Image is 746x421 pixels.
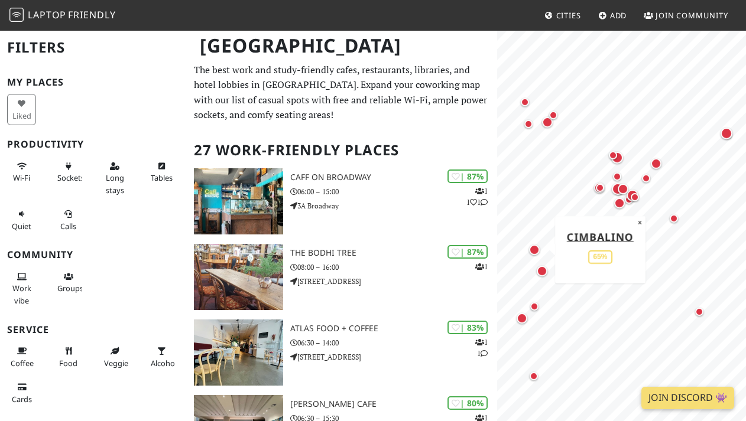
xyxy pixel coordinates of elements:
button: Coffee [7,341,36,373]
div: Map marker [609,149,625,166]
div: Map marker [639,171,653,185]
h2: 27 Work-Friendly Places [194,132,491,168]
div: Map marker [612,195,627,211]
span: Coffee [11,358,34,368]
span: Join Community [656,10,728,21]
span: Add [610,10,627,21]
div: 65% [589,250,612,264]
span: Alcohol [151,358,177,368]
div: | 80% [447,396,488,410]
div: Map marker [606,148,620,162]
a: Join Community [639,5,733,26]
h3: Community [7,249,180,260]
div: Map marker [527,369,541,383]
button: Quiet [7,204,36,236]
span: Credit cards [12,394,32,404]
button: Cards [7,377,36,409]
div: Map marker [527,242,542,257]
div: Map marker [593,181,607,195]
p: The best work and study-friendly cafes, restaurants, libraries, and hotel lobbies in [GEOGRAPHIC_... [194,63,491,123]
img: LaptopFriendly [9,8,24,22]
p: 08:00 – 16:00 [290,262,498,273]
p: [STREET_ADDRESS] [290,276,498,287]
div: Map marker [615,181,631,197]
h1: [GEOGRAPHIC_DATA] [190,30,495,62]
a: Add [593,5,632,26]
img: The Bodhi Tree [194,244,283,310]
img: Caff on Broadway [194,168,283,234]
h3: Service [7,324,180,335]
div: Map marker [518,95,532,109]
div: Map marker [628,190,642,204]
div: Map marker [534,263,550,279]
span: Laptop [28,8,66,21]
p: [STREET_ADDRESS] [290,351,498,363]
p: 1 1 [475,337,488,359]
div: | 87% [447,169,488,183]
button: Long stays [100,156,129,200]
button: Groups [54,267,83,298]
div: Map marker [718,125,735,142]
span: Group tables [57,283,83,293]
h3: My Places [7,77,180,88]
div: | 83% [447,321,488,334]
span: Food [59,358,77,368]
h3: Productivity [7,139,180,150]
button: Tables [147,156,176,188]
div: Map marker [546,108,560,122]
button: Veggie [100,341,129,373]
p: 1 1 1 [466,185,488,208]
p: 06:30 – 14:00 [290,337,498,348]
span: Veggie [104,358,128,368]
button: Sockets [54,156,83,188]
span: Video/audio calls [60,221,76,231]
a: Cities [540,5,586,26]
div: Map marker [609,181,626,197]
div: Map marker [514,311,530,326]
button: Wi-Fi [7,156,36,188]
h3: The Bodhi Tree [290,248,498,258]
div: Map marker [592,180,607,195]
button: Work vibe [7,267,36,310]
p: 3A Broadway [290,200,498,211]
span: Stable Wi-Fi [13,172,30,183]
div: Map marker [527,299,541,314]
a: The Bodhi Tree | 87% 1 The Bodhi Tree 08:00 – 16:00 [STREET_ADDRESS] [187,244,498,310]
div: Map marker [521,117,536,131]
a: Caff on Broadway | 87% 111 Caff on Broadway 06:00 – 15:00 3A Broadway [187,168,498,234]
h2: Filters [7,30,180,66]
span: Cities [556,10,581,21]
span: Power sockets [57,172,85,183]
button: Close popup [634,216,646,229]
button: Food [54,341,83,373]
div: Map marker [622,192,636,207]
a: Atlas Food + Coffee | 83% 11 Atlas Food + Coffee 06:30 – 14:00 [STREET_ADDRESS] [187,319,498,386]
div: | 87% [447,245,488,259]
a: Cimbalino [567,229,634,243]
span: Friendly [68,8,115,21]
div: Map marker [624,187,641,204]
span: Quiet [12,221,31,231]
span: People working [12,283,31,305]
button: Calls [54,204,83,236]
button: Alcohol [147,341,176,373]
img: Atlas Food + Coffee [194,319,283,386]
h3: Atlas Food + Coffee [290,324,498,334]
p: 1 [475,261,488,272]
div: Map marker [648,156,664,171]
div: Map marker [540,115,555,130]
div: Map marker [667,211,681,226]
h3: [PERSON_NAME] Cafe [290,399,498,409]
h3: Caff on Broadway [290,172,498,182]
div: Map marker [610,169,624,184]
div: Map marker [692,305,706,319]
p: 06:00 – 15:00 [290,186,498,197]
span: Work-friendly tables [151,172,173,183]
span: Long stays [106,172,124,195]
a: LaptopFriendly LaptopFriendly [9,5,116,26]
